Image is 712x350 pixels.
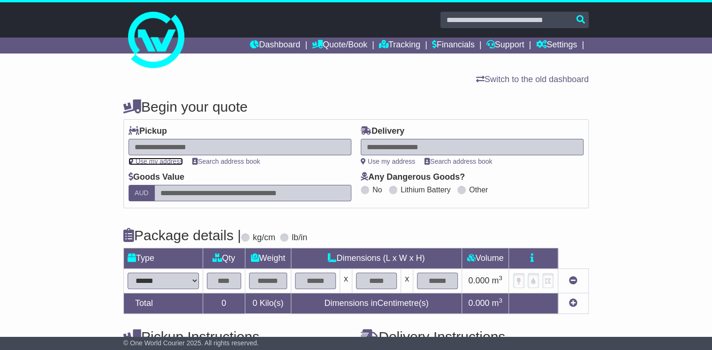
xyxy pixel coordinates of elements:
[569,276,577,285] a: Remove this item
[203,248,245,269] td: Qty
[129,172,184,183] label: Goods Value
[492,298,502,308] span: m
[361,158,415,165] a: Use my address
[312,38,367,53] a: Quote/Book
[340,269,352,293] td: x
[432,38,475,53] a: Financials
[250,38,300,53] a: Dashboard
[291,293,462,314] td: Dimensions in Centimetre(s)
[468,276,489,285] span: 0.000
[424,158,492,165] a: Search address book
[492,276,502,285] span: m
[372,185,382,194] label: No
[124,248,203,269] td: Type
[123,339,259,347] span: © One World Courier 2025. All rights reserved.
[569,298,577,308] a: Add new item
[361,172,465,183] label: Any Dangerous Goods?
[469,185,488,194] label: Other
[401,185,451,194] label: Lithium Battery
[379,38,420,53] a: Tracking
[129,185,155,201] label: AUD
[361,329,589,344] h4: Delivery Instructions
[499,274,502,282] sup: 3
[486,38,524,53] a: Support
[245,293,291,314] td: Kilo(s)
[124,293,203,314] td: Total
[468,298,489,308] span: 0.000
[129,126,167,137] label: Pickup
[253,233,275,243] label: kg/cm
[361,126,404,137] label: Delivery
[192,158,260,165] a: Search address book
[536,38,577,53] a: Settings
[292,233,307,243] label: lb/in
[499,297,502,304] sup: 3
[401,269,413,293] td: x
[245,248,291,269] td: Weight
[123,99,589,114] h4: Begin your quote
[476,75,589,84] a: Switch to the old dashboard
[462,248,508,269] td: Volume
[123,329,351,344] h4: Pickup Instructions
[252,298,257,308] span: 0
[123,228,241,243] h4: Package details |
[203,293,245,314] td: 0
[291,248,462,269] td: Dimensions (L x W x H)
[129,158,183,165] a: Use my address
